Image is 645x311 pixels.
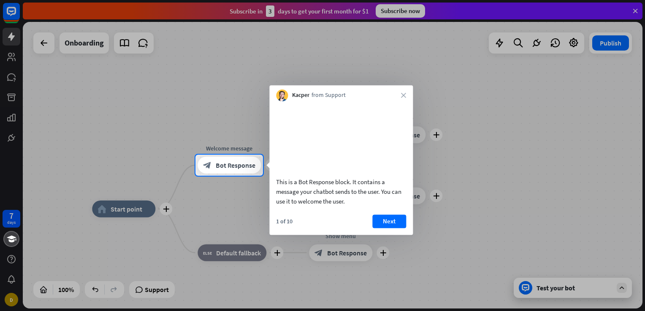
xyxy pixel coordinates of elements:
div: This is a Bot Response block. It contains a message your chatbot sends to the user. You can use i... [276,177,406,206]
span: from Support [312,91,346,100]
button: Next [372,214,406,228]
span: Kacper [292,91,309,100]
i: block_bot_response [203,161,211,169]
i: close [401,93,406,98]
span: Bot Response [216,161,255,169]
div: 1 of 10 [276,217,293,225]
button: Open LiveChat chat widget [7,3,32,29]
